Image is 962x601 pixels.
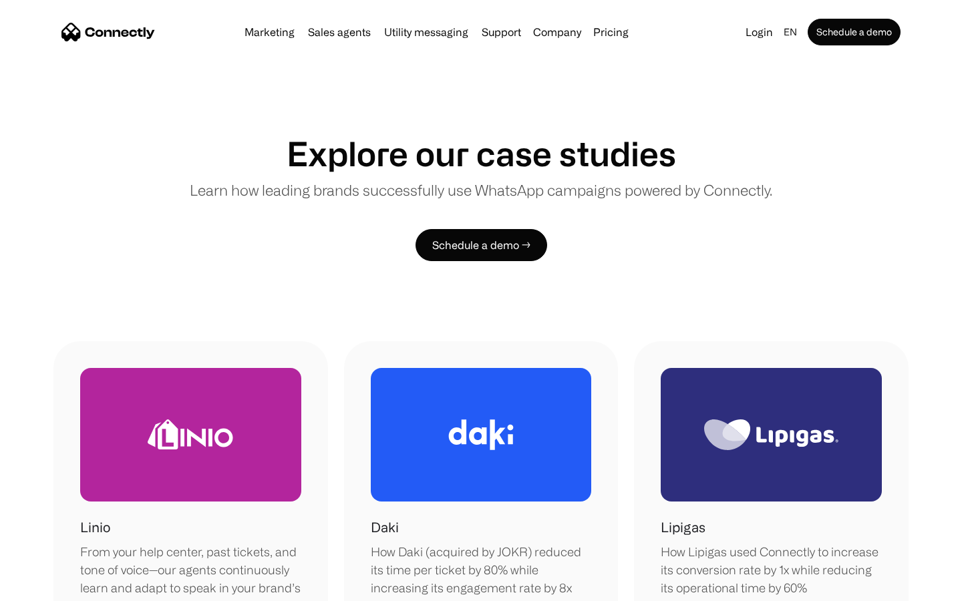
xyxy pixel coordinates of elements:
[239,27,300,37] a: Marketing
[379,27,474,37] a: Utility messaging
[371,518,399,538] h1: Daki
[661,518,705,538] h1: Lipigas
[588,27,634,37] a: Pricing
[190,179,772,201] p: Learn how leading brands successfully use WhatsApp campaigns powered by Connectly.
[533,23,581,41] div: Company
[148,419,233,449] img: Linio Logo
[740,23,778,41] a: Login
[784,23,797,41] div: en
[27,578,80,596] ul: Language list
[661,543,882,597] div: How Lipigas used Connectly to increase its conversion rate by 1x while reducing its operational t...
[80,518,110,538] h1: Linio
[13,576,80,596] aside: Language selected: English
[448,419,514,450] img: Daki Logo
[416,229,547,261] a: Schedule a demo →
[287,134,676,174] h1: Explore our case studies
[303,27,376,37] a: Sales agents
[808,19,901,45] a: Schedule a demo
[476,27,526,37] a: Support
